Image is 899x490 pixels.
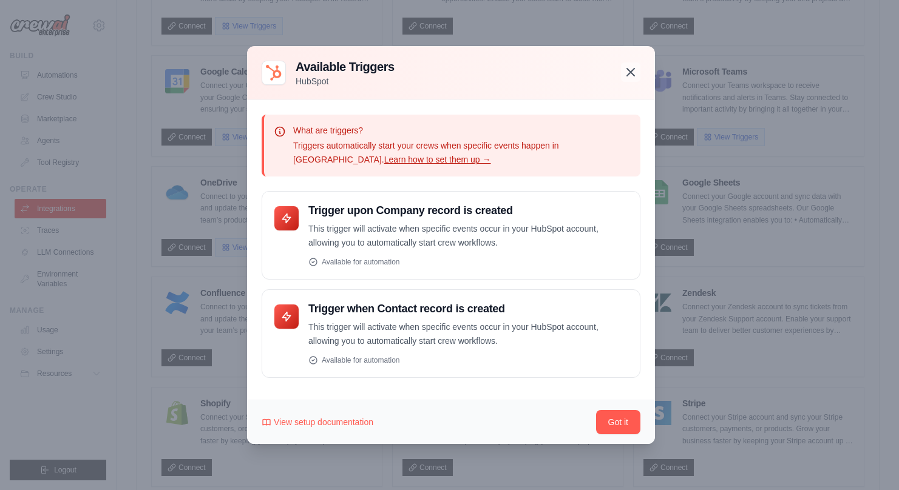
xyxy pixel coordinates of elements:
[296,58,395,75] h3: Available Triggers
[293,139,631,167] p: Triggers automatically start your crews when specific events happen in [GEOGRAPHIC_DATA].
[596,410,640,434] button: Got it
[838,432,899,490] iframe: Chat Widget
[308,204,628,218] h4: Trigger upon Company record is created
[293,124,631,136] p: What are triggers?
[274,416,373,428] span: View setup documentation
[308,222,628,250] p: This trigger will activate when specific events occur in your HubSpot account, allowing you to au...
[384,155,491,164] a: Learn how to set them up →
[308,320,628,348] p: This trigger will activate when specific events occur in your HubSpot account, allowing you to au...
[308,302,628,316] h4: Trigger when Contact record is created
[308,355,628,365] div: Available for automation
[296,75,395,87] p: HubSpot
[262,61,286,85] img: HubSpot
[308,257,628,267] div: Available for automation
[262,416,373,428] a: View setup documentation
